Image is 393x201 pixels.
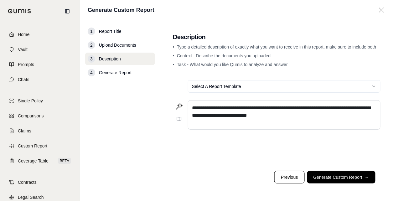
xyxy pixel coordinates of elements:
[4,109,76,123] a: Comparisons
[4,43,76,56] a: Vault
[4,175,76,189] a: Contracts
[18,179,37,185] span: Contracts
[62,6,72,16] button: Collapse sidebar
[173,33,380,41] h2: Description
[173,44,174,49] span: •
[177,62,288,67] span: Task - What would you like Qumis to analyze and answer
[177,53,271,58] span: Context - Describe the documents you uploaded
[307,171,375,183] button: Generate Custom Report→
[18,31,29,38] span: Home
[4,94,76,108] a: Single Policy
[274,171,304,183] button: Previous
[4,28,76,41] a: Home
[88,28,95,35] div: 1
[177,44,376,49] span: Type a detailed description of exactly what you want to receive in this report, make sure to incl...
[99,56,121,62] span: Description
[18,194,44,200] span: Legal Search
[99,28,122,34] span: Report Title
[188,100,380,129] div: editable markdown
[88,6,154,14] h1: Generate Custom Report
[18,128,31,134] span: Claims
[18,46,28,53] span: Vault
[4,58,76,71] a: Prompts
[18,76,29,83] span: Chats
[18,143,47,149] span: Custom Report
[88,69,95,76] div: 4
[8,9,31,13] img: Qumis Logo
[99,42,136,48] span: Upload Documents
[173,62,174,67] span: •
[18,158,49,164] span: Coverage Table
[88,41,95,49] div: 2
[4,73,76,86] a: Chats
[4,124,76,138] a: Claims
[18,61,34,68] span: Prompts
[4,154,76,168] a: Coverage TableBETA
[18,113,44,119] span: Comparisons
[88,55,95,63] div: 3
[173,53,174,58] span: •
[99,70,132,76] span: Generate Report
[365,174,369,180] span: →
[4,139,76,153] a: Custom Report
[58,158,71,164] span: BETA
[18,98,43,104] span: Single Policy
